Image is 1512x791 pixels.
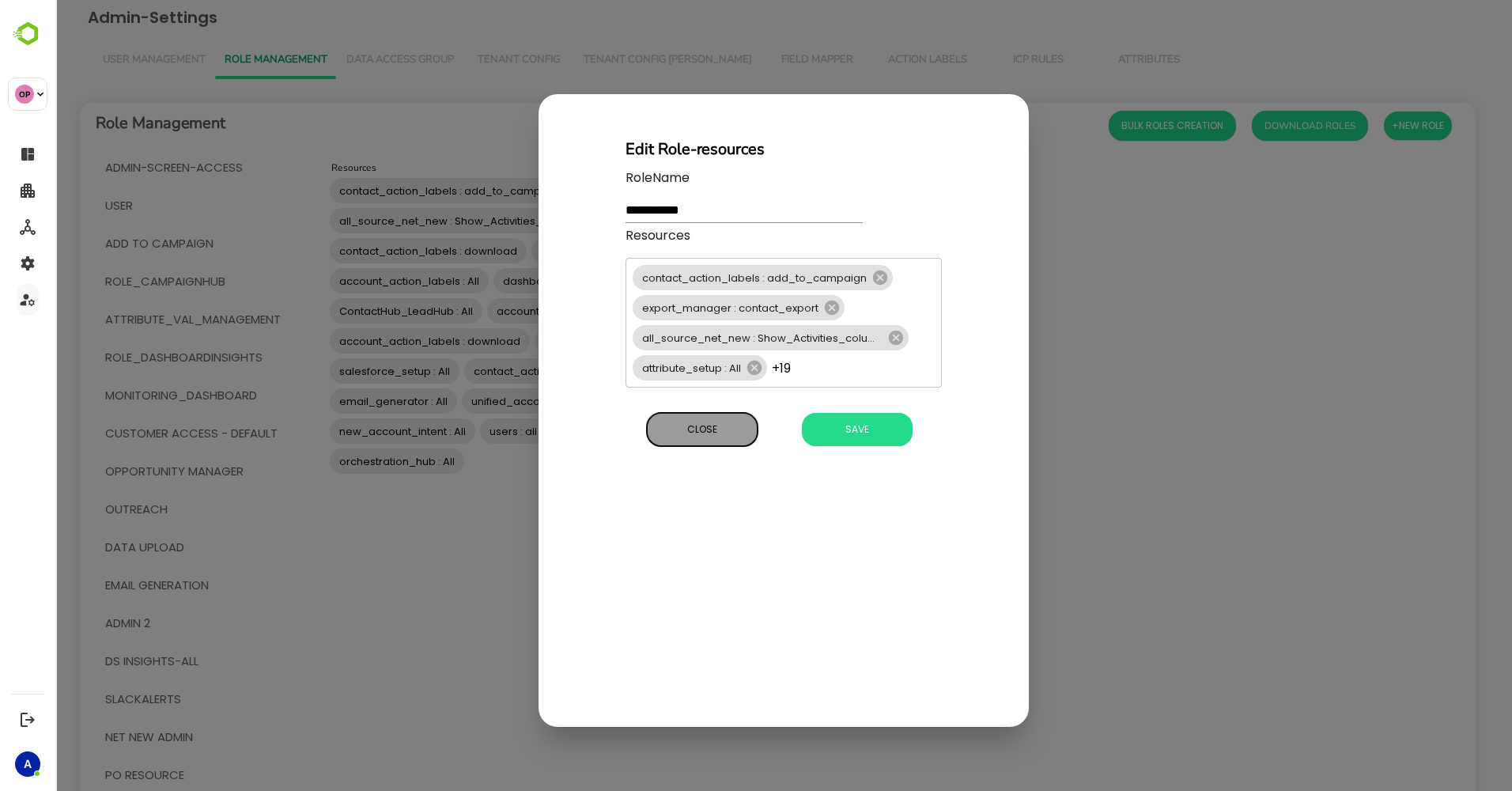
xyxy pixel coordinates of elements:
[577,265,837,290] div: contact_action_labels : add_to_campaign
[15,85,34,104] div: OP
[577,295,789,320] div: export_manager : contact_export
[577,301,773,316] span: export_manager : contact_export
[592,413,702,446] button: Close
[577,361,695,376] span: attribute_setup : All
[15,751,40,777] div: A
[577,355,712,380] div: attribute_setup : All
[570,226,635,245] label: Resources
[577,325,853,350] div: all_source_net_new : Show_Activities_column
[716,361,735,376] span: +19
[570,137,886,162] h2: Edit Role-resources
[577,331,837,346] span: all_source_net_new : Show_Activities_column
[754,419,849,440] span: Save
[577,271,821,286] span: contact_action_labels : add_to_campaign
[747,413,857,446] button: Save
[17,709,38,730] button: Logout
[8,19,48,49] img: BambooboxLogoMark.f1c84d78b4c51b1a7b5f700c9845e183.svg
[570,168,807,187] label: RoleName
[599,419,694,440] span: Close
